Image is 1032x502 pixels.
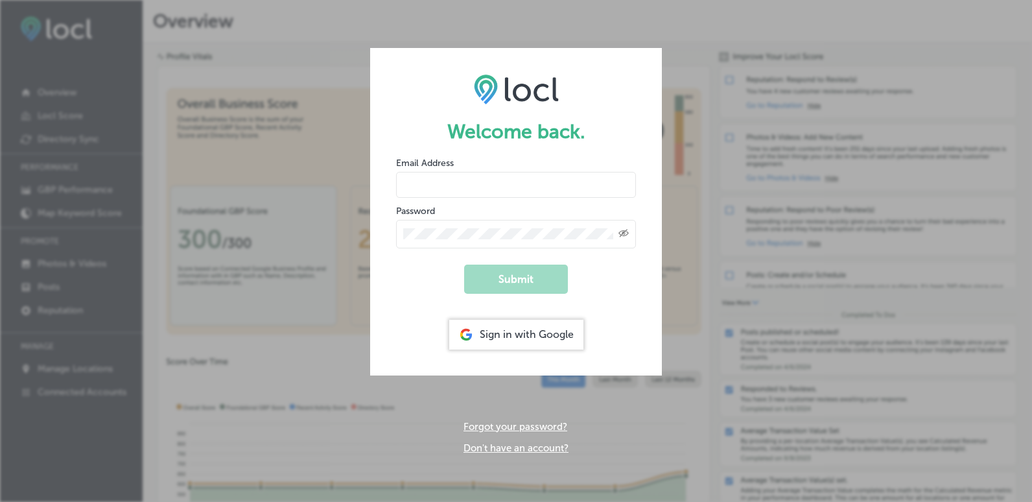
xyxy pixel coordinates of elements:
label: Email Address [396,158,454,169]
a: Don't have an account? [463,442,569,454]
a: Forgot your password? [463,421,567,433]
div: Sign in with Google [449,320,583,350]
span: Toggle password visibility [618,228,629,240]
button: Submit [464,265,568,294]
h1: Welcome back. [396,120,636,143]
img: LOCL logo [474,74,559,104]
label: Password [396,206,435,217]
